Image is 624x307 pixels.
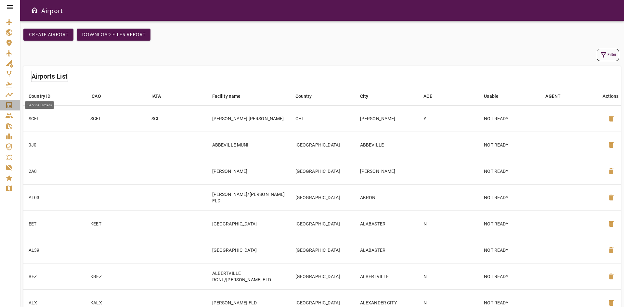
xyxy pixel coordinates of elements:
td: SCL [146,105,207,132]
div: AGENT [545,92,561,100]
button: Filter [597,49,619,61]
button: Download Files Report [77,29,150,41]
td: AL39 [23,237,85,263]
span: delete [607,167,615,175]
span: delete [607,115,615,122]
td: ALBERTVILLE RGNL/[PERSON_NAME] FLD [207,263,290,289]
td: [PERSON_NAME] [355,158,418,184]
button: Delete Airport [604,137,619,153]
td: Y [418,105,479,132]
td: N [418,211,479,237]
div: Usable [484,92,499,100]
span: delete [607,194,615,201]
span: Facility name [212,92,249,100]
td: KEET [85,211,146,237]
td: SCEL [23,105,85,132]
td: 2A8 [23,158,85,184]
td: AKRON [355,184,418,211]
td: [GEOGRAPHIC_DATA] [290,132,355,158]
td: ALABASTER [355,237,418,263]
td: ALBERTVILLE [355,263,418,289]
div: IATA [151,92,161,100]
button: Delete Airport [604,269,619,284]
td: N [418,263,479,289]
td: ABBEVILLE [355,132,418,158]
div: City [360,92,369,100]
div: Country ID [29,92,51,100]
span: delete [607,299,615,307]
span: delete [607,141,615,149]
button: Delete Airport [604,111,619,126]
div: AOE [423,92,432,100]
td: CHL [290,105,355,132]
td: AL03 [23,184,85,211]
p: NOT READY [484,221,535,227]
span: AOE [423,92,441,100]
p: NOT READY [484,168,535,174]
div: Service Orders [25,101,54,109]
td: KBFZ [85,263,146,289]
span: delete [607,273,615,280]
td: [PERSON_NAME] [PERSON_NAME] [207,105,290,132]
td: EET [23,211,85,237]
span: delete [607,220,615,228]
td: [GEOGRAPHIC_DATA] [290,158,355,184]
span: ICAO [90,92,110,100]
button: Delete Airport [604,163,619,179]
p: NOT READY [484,273,535,280]
td: 0J0 [23,132,85,158]
button: Open drawer [28,4,41,17]
button: Delete Airport [604,190,619,205]
td: [GEOGRAPHIC_DATA] [290,184,355,211]
td: [PERSON_NAME] [355,105,418,132]
td: ALABASTER [355,211,418,237]
p: NOT READY [484,115,535,122]
button: Delete Airport [604,242,619,258]
td: ABBEVILLE MUNI [207,132,290,158]
span: Country [295,92,320,100]
td: [PERSON_NAME]/[PERSON_NAME] FLD [207,184,290,211]
td: [GEOGRAPHIC_DATA] [290,211,355,237]
p: NOT READY [484,247,535,253]
td: [GEOGRAPHIC_DATA] [207,237,290,263]
div: Facility name [212,92,241,100]
div: ICAO [90,92,101,100]
span: delete [607,246,615,254]
button: Delete Airport [604,216,619,232]
p: NOT READY [484,142,535,148]
span: City [360,92,377,100]
td: [GEOGRAPHIC_DATA] [290,263,355,289]
h6: Airports List [32,71,68,82]
span: Usable [484,92,507,100]
td: [PERSON_NAME] [207,158,290,184]
span: Country ID [29,92,59,100]
h6: Airport [41,5,63,16]
span: IATA [151,92,170,100]
td: SCEL [85,105,146,132]
span: AGENT [545,92,569,100]
td: BFZ [23,263,85,289]
p: NOT READY [484,194,535,201]
button: Create airport [23,29,73,41]
td: [GEOGRAPHIC_DATA] [290,237,355,263]
td: [GEOGRAPHIC_DATA] [207,211,290,237]
div: Country [295,92,312,100]
p: NOT READY [484,300,535,306]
